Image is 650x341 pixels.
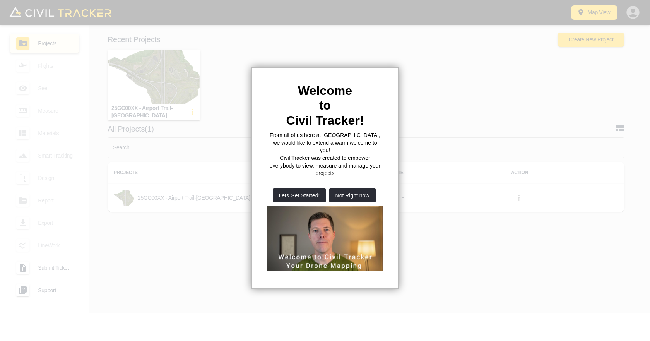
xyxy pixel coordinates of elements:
p: From all of us here at [GEOGRAPHIC_DATA], we would like to extend a warm welcome to you! [267,132,383,154]
h2: Civil Tracker! [267,113,383,128]
h2: Welcome [267,83,383,98]
p: Civil Tracker was created to empower everybody to view, measure and manage your projects [267,154,383,177]
button: Not Right now [329,188,376,202]
iframe: Welcome to Civil Tracker [267,206,383,271]
h2: to [267,98,383,113]
button: Lets Get Started! [273,188,326,202]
